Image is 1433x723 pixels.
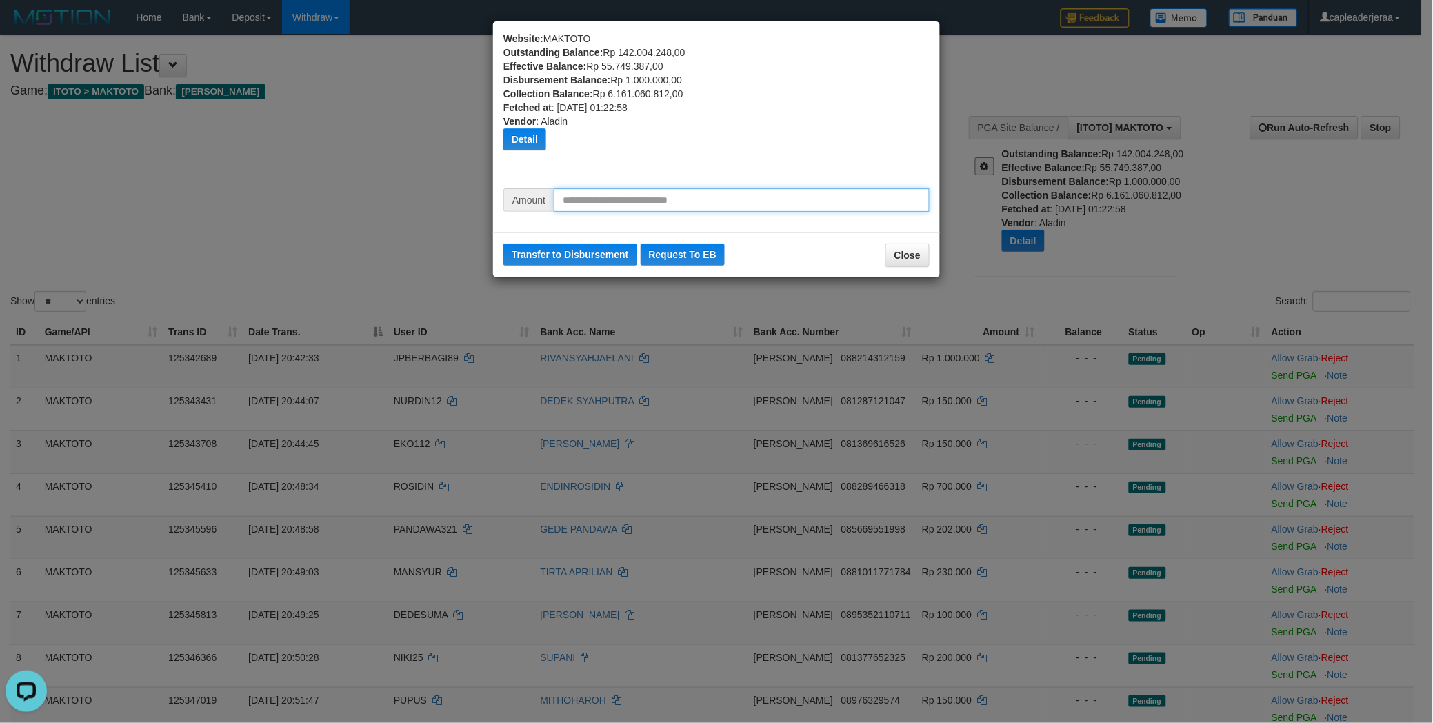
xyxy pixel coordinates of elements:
[6,6,47,47] button: Open LiveChat chat widget
[503,61,587,72] b: Effective Balance:
[641,244,725,266] button: Request To EB
[503,88,593,99] b: Collection Balance:
[503,75,611,86] b: Disbursement Balance:
[503,102,552,113] b: Fetched at
[503,128,546,150] button: Detail
[503,244,637,266] button: Transfer to Disbursement
[503,32,930,188] div: MAKTOTO Rp 142.004.248,00 Rp 55.749.387,00 Rp 1.000.000,00 Rp 6.161.060.812,00 : [DATE] 01:22:58 ...
[503,33,543,44] b: Website:
[503,116,536,127] b: Vendor
[503,188,554,212] span: Amount
[885,244,930,267] button: Close
[503,47,603,58] b: Outstanding Balance:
